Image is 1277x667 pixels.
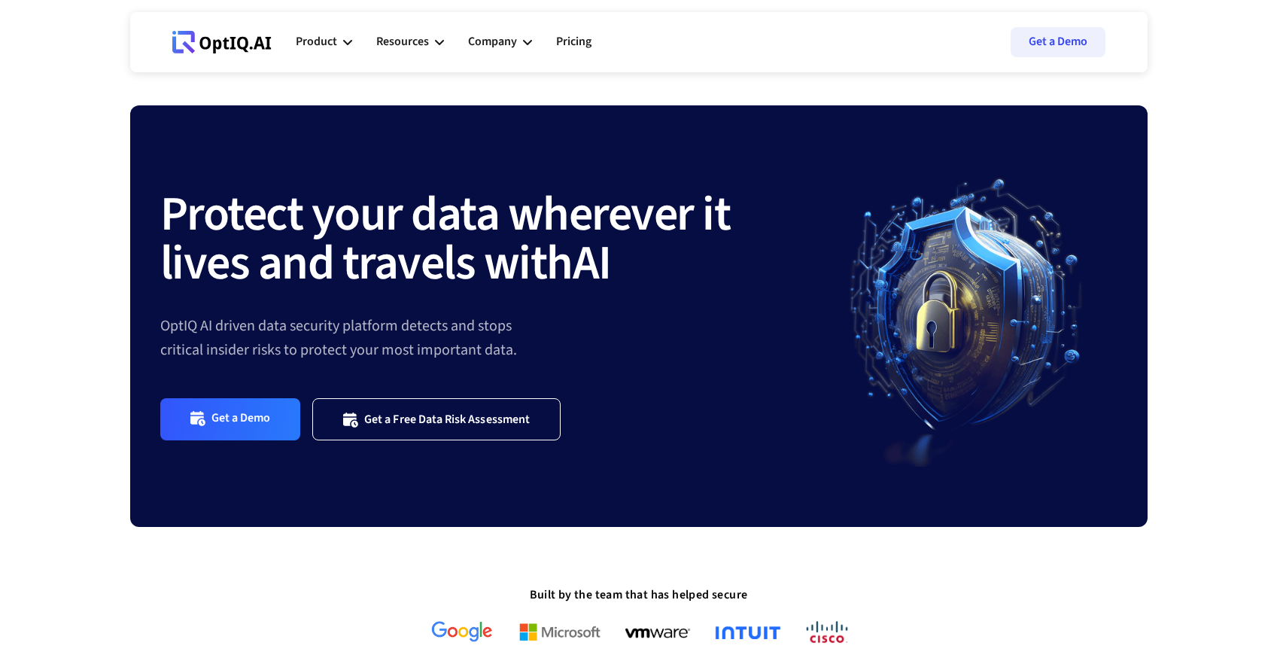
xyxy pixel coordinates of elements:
div: Company [468,32,517,52]
strong: Built by the team that has helped secure [530,586,748,603]
div: Product [296,20,352,65]
a: Pricing [556,20,591,65]
strong: Protect your data wherever it lives and travels with [160,180,731,298]
a: Webflow Homepage [172,20,272,65]
div: Company [468,20,532,65]
div: OptIQ AI driven data security platform detects and stops critical insider risks to protect your m... [160,314,816,362]
div: Resources [376,32,429,52]
a: Get a Free Data Risk Assessment [312,398,561,440]
div: Resources [376,20,444,65]
div: Get a Demo [211,410,271,428]
div: Get a Free Data Risk Assessment [364,412,530,427]
div: Product [296,32,337,52]
a: Get a Demo [160,398,301,440]
strong: AI [573,229,611,298]
a: Get a Demo [1011,27,1105,57]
